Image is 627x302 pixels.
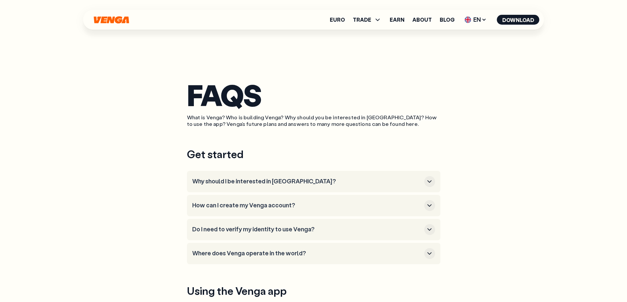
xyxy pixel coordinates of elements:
a: Euro [330,17,345,22]
span: TRADE [353,16,382,24]
a: About [412,17,432,22]
h3: Do I need to verify my identity to use Venga? [192,226,422,233]
h3: Get started [187,147,440,161]
span: EN [462,14,489,25]
a: Earn [390,17,405,22]
img: flag-uk [465,16,471,23]
a: Blog [440,17,455,22]
button: How can I create my Venga account? [192,200,435,211]
span: TRADE [353,17,371,22]
h3: How can I create my Venga account? [192,202,422,209]
h3: Why should I be interested in [GEOGRAPHIC_DATA]? [192,178,422,185]
p: What is Venga? Who is building Venga? Why should you be interested in [GEOGRAPHIC_DATA]? How to u... [187,114,440,128]
h3: Using the Venga app [187,284,440,298]
button: Do I need to verify my identity to use Venga? [192,224,435,235]
h1: FAQS [187,82,440,107]
svg: Home [93,16,130,24]
button: Why should I be interested in [GEOGRAPHIC_DATA]? [192,176,435,187]
h3: Where does Venga operate in the world? [192,250,422,257]
button: Download [497,15,539,25]
button: Where does Venga operate in the world? [192,248,435,259]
